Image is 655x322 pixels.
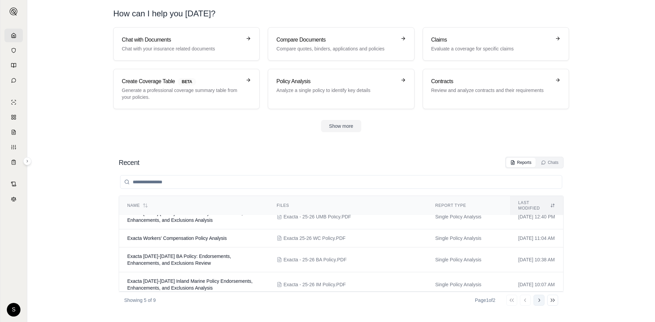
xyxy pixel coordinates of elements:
[4,177,23,191] a: Contract Analysis
[541,160,558,165] div: Chats
[431,45,551,52] p: Evaluate a coverage for specific claims
[427,229,510,247] td: Single Policy Analysis
[431,87,551,94] p: Review and analyze contracts and their requirements
[124,297,156,304] p: Showing 5 of 9
[122,77,242,86] h3: Create Coverage Table
[4,29,23,42] a: Home
[268,196,427,215] th: Files
[4,192,23,206] a: Legal Search Engine
[4,59,23,72] a: Prompt Library
[122,45,242,52] p: Chat with your insurance related documents
[23,157,31,165] button: Expand sidebar
[431,36,551,44] h3: Claims
[510,247,563,272] td: [DATE] 10:38 AM
[127,254,231,266] span: Exacta 2025-2026 BA Policy: Endorsements, Enhancements, and Exclusions Review
[276,45,396,52] p: Compare quotes, binders, applications and policies
[427,272,510,297] td: Single Policy Analysis
[276,36,396,44] h3: Compare Documents
[423,69,569,109] a: ContractsReview and analyze contracts and their requirements
[283,256,347,263] span: Exacta - 25-26 BA Policy.PDF
[510,272,563,297] td: [DATE] 10:07 AM
[283,281,346,288] span: Exacta - 25-26 IM Policy.PDF
[268,69,414,109] a: Policy AnalysisAnalyze a single policy to identify key details
[127,278,253,291] span: Exacta 2025-2026 Inland Marine Policy Endorsements, Enhancements, and Exclusions Analysis
[4,95,23,109] a: Single Policy
[127,235,227,241] span: Exacta Workers' Compensation Policy Analysis
[119,158,139,167] h2: Recent
[510,204,563,229] td: [DATE] 12:40 PM
[4,44,23,57] a: Documents Vault
[268,27,414,61] a: Compare DocumentsCompare quotes, binders, applications and policies
[7,303,20,317] div: S
[475,297,495,304] div: Page 1 of 2
[4,140,23,154] a: Custom Report
[431,77,551,86] h3: Contracts
[113,8,569,19] h1: How can I help you [DATE]?
[537,158,563,167] button: Chats
[427,204,510,229] td: Single Policy Analysis
[122,36,242,44] h3: Chat with Documents
[283,213,351,220] span: Exacta - 25-26 UMB Policy.PDF
[427,196,510,215] th: Report Type
[283,235,346,242] span: Exacta 25-26 WC Policy.PDF
[510,229,563,247] td: [DATE] 11:04 AM
[4,74,23,87] a: Chat
[4,125,23,139] a: Claim Coverage
[4,110,23,124] a: Policy Comparisons
[4,155,23,169] a: Coverage Table
[113,27,260,61] a: Chat with DocumentsChat with your insurance related documents
[113,69,260,109] a: Create Coverage TableBETAGenerate a professional coverage summary table from your policies.
[7,5,20,18] button: Expand sidebar
[127,203,260,208] div: Name
[510,160,532,165] div: Reports
[122,87,242,101] p: Generate a professional coverage summary table from your policies.
[506,158,536,167] button: Reports
[10,7,18,16] img: Expand sidebar
[321,120,362,132] button: Show more
[518,200,555,211] div: Last modified
[423,27,569,61] a: ClaimsEvaluate a coverage for specific claims
[178,78,196,86] span: BETA
[427,247,510,272] td: Single Policy Analysis
[276,77,396,86] h3: Policy Analysis
[276,87,396,94] p: Analyze a single policy to identify key details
